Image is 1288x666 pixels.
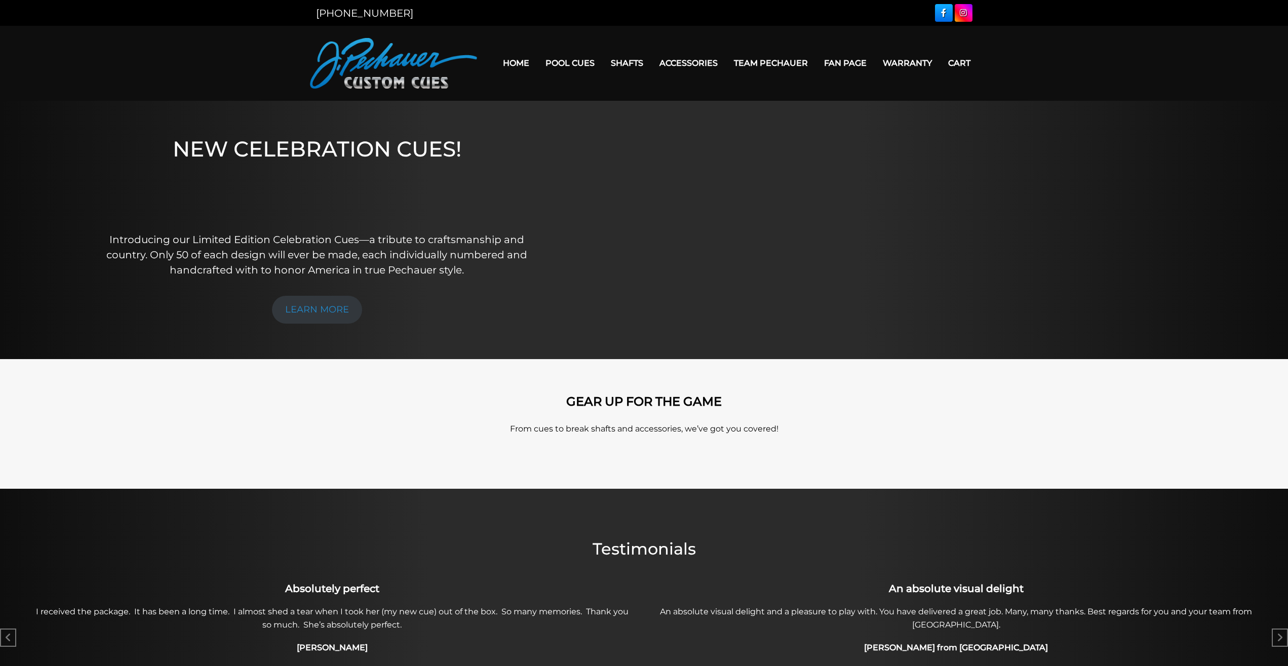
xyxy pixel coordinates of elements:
[26,605,639,632] p: I received the package. It has been a long time. I almost shed a tear when I took her (my new cue...
[650,605,1263,632] p: An absolute visual delight and a pleasure to play with. You have delivered a great job. Many, man...
[651,50,726,76] a: Accessories
[650,642,1263,654] h4: [PERSON_NAME] from [GEOGRAPHIC_DATA]
[356,423,933,435] p: From cues to break shafts and accessories, we’ve got you covered!
[603,50,651,76] a: Shafts
[272,296,362,324] a: LEARN MORE
[495,50,537,76] a: Home
[816,50,875,76] a: Fan Page
[566,394,722,409] strong: GEAR UP FOR THE GAME
[102,136,532,218] h1: NEW CELEBRATION CUES!
[310,38,477,89] img: Pechauer Custom Cues
[102,232,532,278] p: Introducing our Limited Edition Celebration Cues—a tribute to craftsmanship and country. Only 50 ...
[25,580,639,658] div: 1 / 49
[649,580,1263,658] div: 2 / 49
[650,581,1263,596] h3: An absolute visual delight
[940,50,979,76] a: Cart
[537,50,603,76] a: Pool Cues
[26,642,639,654] h4: [PERSON_NAME]
[26,581,639,596] h3: Absolutely perfect
[316,7,413,19] a: [PHONE_NUMBER]
[726,50,816,76] a: Team Pechauer
[875,50,940,76] a: Warranty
